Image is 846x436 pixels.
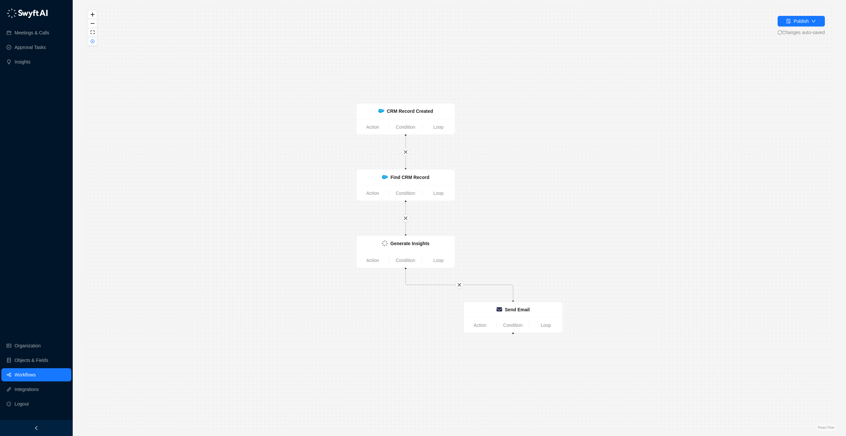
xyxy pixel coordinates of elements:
a: Condition [389,123,422,131]
span: close [404,150,408,154]
a: Action [464,322,496,329]
span: close-circle [91,39,95,43]
strong: Find CRM Record [391,175,429,180]
a: Loop [422,123,455,131]
img: salesforce-ChMvK6Xa.png [378,109,384,113]
button: Publish [778,16,825,26]
a: React Flow attribution [818,426,834,429]
button: zoom out [88,19,97,28]
img: logo-05li4sbe.png [7,8,48,18]
button: zoom in [88,10,97,19]
strong: Send Email [505,307,530,312]
a: Action [357,123,389,131]
button: fit view [88,28,97,37]
div: Generate InsightsActionConditionLoop [356,236,455,268]
div: Find CRM RecordActionConditionLoop [356,169,455,201]
span: down [811,19,816,23]
a: Action [357,190,389,197]
a: Approval Tasks [15,41,46,54]
span: logout [7,402,11,406]
span: Logout [15,397,29,411]
strong: CRM Record Created [387,109,433,114]
a: Loop [422,257,455,264]
div: Send EmailActionConditionLoop [464,302,563,333]
a: Loop [422,190,455,197]
a: Meetings & Calls [15,26,49,39]
div: CRM Record CreatedActionConditionLoop [356,103,455,135]
a: Condition [389,190,422,197]
a: Objects & Fields [15,354,48,367]
span: file-done [786,19,791,23]
span: close [457,283,462,287]
a: Condition [389,257,422,264]
iframe: Intercom live chat [824,414,839,429]
button: close-circle [88,37,97,46]
a: Condition [497,322,529,329]
span: left [34,426,39,430]
a: Loop [529,322,562,329]
a: Action [357,257,389,264]
span: close [404,216,408,221]
a: Integrations [15,383,39,396]
g: Edge from af8b34c0-5909-013e-3ba3-6e8b8ee8125f to a2e93cd0-590a-013e-3bab-6e8b8ee8125f [406,270,513,300]
span: sync [778,30,782,35]
img: salesforce-ChMvK6Xa.png [382,175,388,179]
a: Insights [15,55,30,68]
a: Organization [15,339,41,352]
div: Publish [793,18,809,25]
img: logo-small-inverted-DW8HDUn_.png [382,240,388,246]
a: Workflows [15,368,36,381]
strong: Generate Insights [390,241,429,246]
span: Changes auto-saved [778,29,825,36]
